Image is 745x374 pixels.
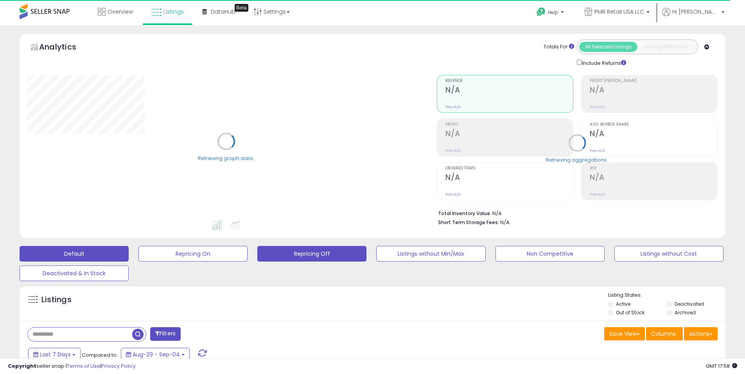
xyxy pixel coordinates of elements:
button: Repricing On [138,246,248,262]
button: Columns [646,327,683,340]
div: Retrieving graph data.. [198,155,255,162]
label: Deactivated [675,301,704,307]
span: Overview [108,8,133,16]
span: Last 7 Days [40,351,71,358]
button: Last 7 Days [28,348,81,361]
span: Compared to: [82,351,118,359]
button: Filters [150,327,181,341]
strong: Copyright [8,362,36,370]
button: Listings With Cost [637,42,695,52]
span: Listings [163,8,184,16]
a: Terms of Use [67,362,100,370]
button: Repricing Off [257,246,366,262]
span: DataHub [211,8,235,16]
h5: Analytics [39,41,92,54]
div: Retrieving aggregations.. [546,156,609,163]
button: Actions [684,327,718,340]
button: All Selected Listings [579,42,637,52]
a: Privacy Policy [101,362,136,370]
span: 2025-09-12 17:58 GMT [706,362,737,370]
p: Listing States: [608,292,725,299]
div: Totals For [544,43,574,51]
span: Columns [651,330,676,338]
button: Non Competitive [495,246,605,262]
button: Default [20,246,129,262]
label: Active [616,301,630,307]
button: Listings without Min/Max [376,246,485,262]
div: Include Returns [571,58,635,67]
i: Get Help [536,7,546,17]
a: Help [530,1,572,25]
span: PMR Retail USA LLC [594,8,644,16]
label: Archived [675,309,696,316]
button: Deactivated & In Stock [20,265,129,281]
div: seller snap | | [8,363,136,370]
span: Hi [PERSON_NAME] [672,8,719,16]
div: Tooltip anchor [235,4,248,12]
h5: Listings [41,294,72,305]
span: Help [548,9,558,16]
label: Out of Stock [616,309,644,316]
a: Hi [PERSON_NAME] [662,8,725,25]
span: Aug-29 - Sep-04 [133,351,180,358]
button: Aug-29 - Sep-04 [121,348,190,361]
button: Listings without Cost [614,246,723,262]
button: Save View [604,327,645,340]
